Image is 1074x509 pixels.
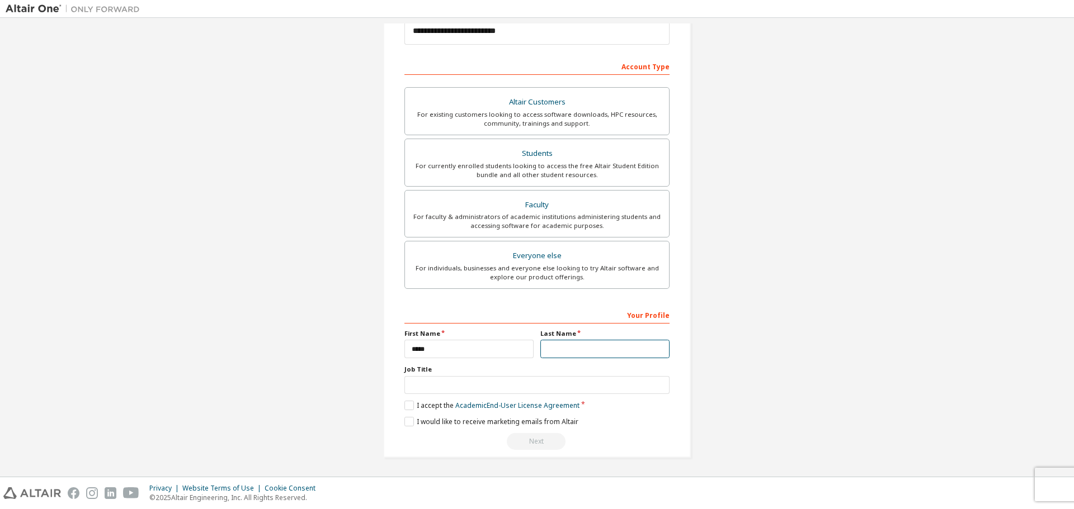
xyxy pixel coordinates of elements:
[412,212,662,230] div: For faculty & administrators of academic institutions administering students and accessing softwa...
[123,487,139,499] img: youtube.svg
[86,487,98,499] img: instagram.svg
[455,401,580,410] a: Academic End-User License Agreement
[404,401,580,410] label: I accept the
[412,94,662,110] div: Altair Customers
[105,487,116,499] img: linkedin.svg
[412,197,662,213] div: Faculty
[265,484,322,493] div: Cookie Consent
[3,487,61,499] img: altair_logo.svg
[412,264,662,282] div: For individuals, businesses and everyone else looking to try Altair software and explore our prod...
[68,487,79,499] img: facebook.svg
[6,3,145,15] img: Altair One
[412,110,662,128] div: For existing customers looking to access software downloads, HPC resources, community, trainings ...
[412,248,662,264] div: Everyone else
[404,365,670,374] label: Job Title
[182,484,265,493] div: Website Terms of Use
[540,329,670,338] label: Last Name
[404,433,670,450] div: Read and acccept EULA to continue
[412,161,662,179] div: For currently enrolled students looking to access the free Altair Student Edition bundle and all ...
[404,417,578,426] label: I would like to receive marketing emails from Altair
[404,306,670,324] div: Your Profile
[149,493,322,502] p: © 2025 Altair Engineering, Inc. All Rights Reserved.
[404,329,534,338] label: First Name
[404,57,670,75] div: Account Type
[149,484,182,493] div: Privacy
[412,146,662,161] div: Students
